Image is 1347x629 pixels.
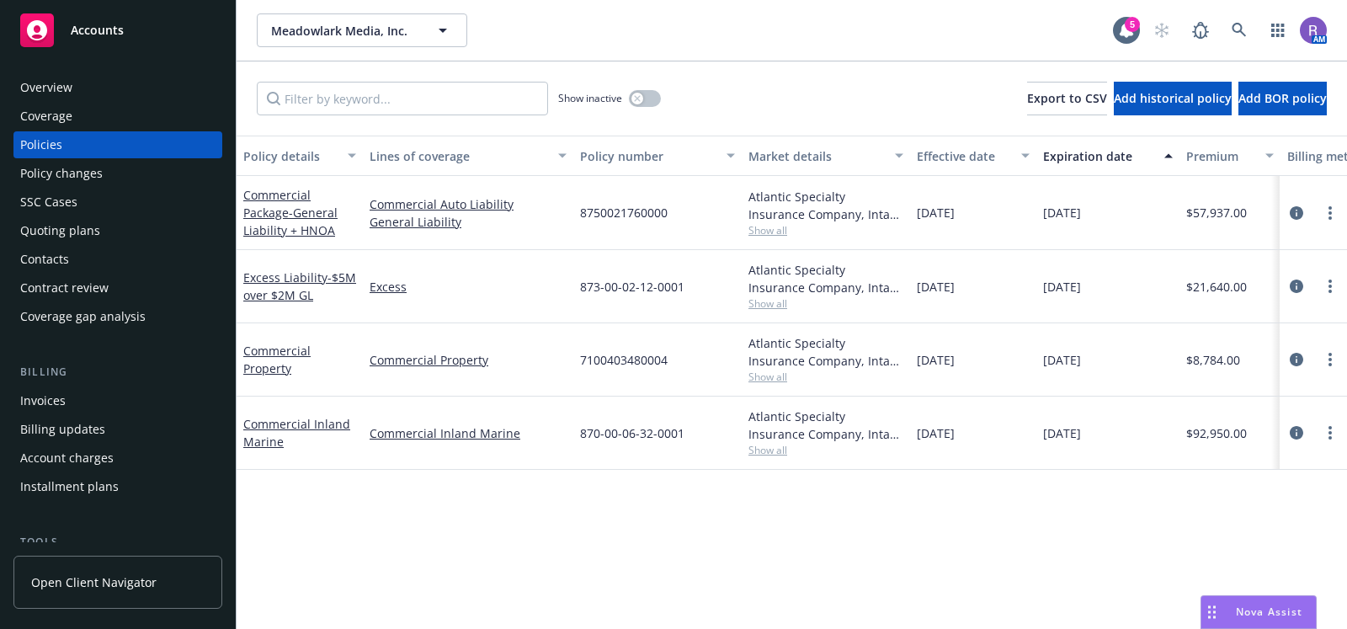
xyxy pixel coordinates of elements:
[370,278,567,296] a: Excess
[748,443,903,457] span: Show all
[1201,595,1317,629] button: Nova Assist
[13,160,222,187] a: Policy changes
[1320,349,1340,370] a: more
[1114,82,1232,115] button: Add historical policy
[748,223,903,237] span: Show all
[1186,204,1247,221] span: $57,937.00
[1320,423,1340,443] a: more
[13,387,222,414] a: Invoices
[1114,90,1232,106] span: Add historical policy
[20,416,105,443] div: Billing updates
[580,278,684,296] span: 873-00-02-12-0001
[910,136,1036,176] button: Effective date
[1043,278,1081,296] span: [DATE]
[917,204,955,221] span: [DATE]
[1286,203,1307,223] a: circleInformation
[748,334,903,370] div: Atlantic Specialty Insurance Company, Intact Insurance, Take1 Insurance
[748,370,903,384] span: Show all
[1186,424,1247,442] span: $92,950.00
[1186,278,1247,296] span: $21,640.00
[1320,203,1340,223] a: more
[1043,351,1081,369] span: [DATE]
[1320,276,1340,296] a: more
[917,351,955,369] span: [DATE]
[1179,136,1280,176] button: Premium
[1236,605,1302,619] span: Nova Assist
[243,416,350,450] a: Commercial Inland Marine
[917,147,1011,165] div: Effective date
[20,103,72,130] div: Coverage
[1043,204,1081,221] span: [DATE]
[748,408,903,443] div: Atlantic Specialty Insurance Company, Intact Insurance, Take1 Insurance
[20,189,77,216] div: SSC Cases
[237,136,363,176] button: Policy details
[580,351,668,369] span: 7100403480004
[243,187,338,238] a: Commercial Package
[20,303,146,330] div: Coverage gap analysis
[20,445,114,472] div: Account charges
[20,246,69,273] div: Contacts
[370,424,567,442] a: Commercial Inland Marine
[363,136,573,176] button: Lines of coverage
[20,160,103,187] div: Policy changes
[370,147,548,165] div: Lines of coverage
[1286,349,1307,370] a: circleInformation
[271,22,417,40] span: Meadowlark Media, Inc.
[1286,276,1307,296] a: circleInformation
[1184,13,1217,47] a: Report a Bug
[580,147,716,165] div: Policy number
[573,136,742,176] button: Policy number
[13,246,222,273] a: Contacts
[748,188,903,223] div: Atlantic Specialty Insurance Company, Intact Insurance, Take1 Insurance
[1261,13,1295,47] a: Switch app
[1201,596,1222,628] div: Drag to move
[580,204,668,221] span: 8750021760000
[20,473,119,500] div: Installment plans
[1286,423,1307,443] a: circleInformation
[917,278,955,296] span: [DATE]
[243,269,356,303] a: Excess Liability
[1238,82,1327,115] button: Add BOR policy
[13,416,222,443] a: Billing updates
[13,445,222,472] a: Account charges
[20,74,72,101] div: Overview
[13,473,222,500] a: Installment plans
[243,343,311,376] a: Commercial Property
[13,534,222,551] div: Tools
[243,205,338,238] span: - General Liability + HNOA
[1027,82,1107,115] button: Export to CSV
[13,275,222,301] a: Contract review
[370,351,567,369] a: Commercial Property
[742,136,910,176] button: Market details
[1036,136,1179,176] button: Expiration date
[580,424,684,442] span: 870-00-06-32-0001
[20,275,109,301] div: Contract review
[20,131,62,158] div: Policies
[13,217,222,244] a: Quoting plans
[748,147,885,165] div: Market details
[13,131,222,158] a: Policies
[1145,13,1179,47] a: Start snowing
[748,296,903,311] span: Show all
[243,147,338,165] div: Policy details
[370,213,567,231] a: General Liability
[1222,13,1256,47] a: Search
[1125,14,1140,29] div: 5
[20,387,66,414] div: Invoices
[20,217,100,244] div: Quoting plans
[917,424,955,442] span: [DATE]
[1238,90,1327,106] span: Add BOR policy
[31,573,157,591] span: Open Client Navigator
[13,189,222,216] a: SSC Cases
[13,74,222,101] a: Overview
[13,7,222,54] a: Accounts
[13,364,222,381] div: Billing
[257,13,467,47] button: Meadowlark Media, Inc.
[1043,424,1081,442] span: [DATE]
[1186,351,1240,369] span: $8,784.00
[558,91,622,105] span: Show inactive
[748,261,903,296] div: Atlantic Specialty Insurance Company, Intact Insurance, Take1 Insurance
[13,303,222,330] a: Coverage gap analysis
[257,82,548,115] input: Filter by keyword...
[1027,90,1107,106] span: Export to CSV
